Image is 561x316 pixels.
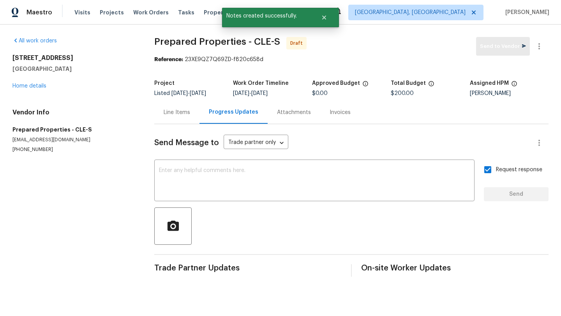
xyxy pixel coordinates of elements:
[154,37,280,46] span: Prepared Properties - CLE-S
[476,37,530,56] button: Send to Vendor
[154,57,183,62] b: Reference:
[470,81,509,86] h5: Assigned HPM
[12,65,136,73] h5: [GEOGRAPHIC_DATA]
[290,39,306,47] span: Draft
[154,56,549,63] div: 23XE9QZ7Q69ZD-f820c658d
[312,81,360,86] h5: Approved Budget
[511,81,517,91] span: The hpm assigned to this work order.
[164,109,190,116] div: Line Items
[428,81,434,91] span: The total cost of line items that have been proposed by Opendoor. This sum includes line items th...
[277,109,311,116] div: Attachments
[12,109,136,116] h4: Vendor Info
[154,264,342,272] span: Trade Partner Updates
[361,264,549,272] span: On-site Worker Updates
[391,91,414,96] span: $200.00
[12,126,136,133] h5: Prepared Properties - CLE-S
[480,42,526,51] span: Send to Vendor
[26,9,52,16] span: Maestro
[391,81,426,86] h5: Total Budget
[233,91,268,96] span: -
[496,166,542,174] span: Request response
[12,38,57,44] a: All work orders
[190,91,206,96] span: [DATE]
[12,83,46,89] a: Home details
[12,137,136,143] p: [EMAIL_ADDRESS][DOMAIN_NAME]
[209,108,258,116] div: Progress Updates
[362,81,369,91] span: The total cost of line items that have been approved by both Opendoor and the Trade Partner. This...
[12,54,136,62] h2: [STREET_ADDRESS]
[178,10,194,15] span: Tasks
[502,9,549,16] span: [PERSON_NAME]
[154,91,206,96] span: Listed
[311,10,337,25] button: Close
[355,9,466,16] span: [GEOGRAPHIC_DATA], [GEOGRAPHIC_DATA]
[154,139,219,147] span: Send Message to
[100,9,124,16] span: Projects
[251,91,268,96] span: [DATE]
[330,109,351,116] div: Invoices
[154,81,175,86] h5: Project
[233,81,289,86] h5: Work Order Timeline
[222,8,311,24] span: Notes created successfully.
[133,9,169,16] span: Work Orders
[233,91,249,96] span: [DATE]
[171,91,206,96] span: -
[74,9,90,16] span: Visits
[470,91,549,96] div: [PERSON_NAME]
[12,146,136,153] p: [PHONE_NUMBER]
[204,9,234,16] span: Properties
[312,91,328,96] span: $0.00
[224,137,288,149] div: Trade partner only
[171,91,188,96] span: [DATE]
